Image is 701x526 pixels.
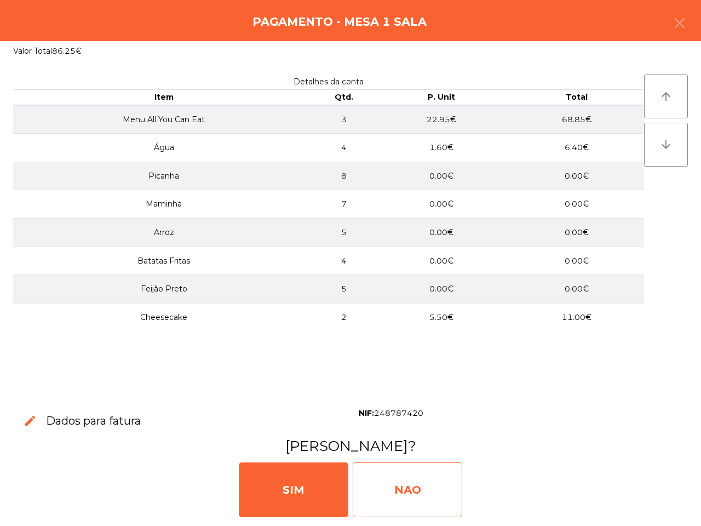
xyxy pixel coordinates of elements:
i: arrow_downward [659,138,673,151]
h3: [PERSON_NAME]? [13,436,688,456]
td: 4 [315,134,374,162]
h4: Pagamento - Mesa 1 Sala [252,14,427,30]
td: Água [13,134,315,162]
span: 248787420 [374,408,423,418]
th: Total [509,90,644,105]
button: arrow_downward [644,123,688,167]
td: 0.00€ [374,162,509,190]
span: NIF: [359,408,374,418]
td: 0.00€ [374,275,509,304]
td: 68.85€ [509,105,644,134]
td: 0.00€ [374,219,509,247]
td: 22.95€ [374,105,509,134]
td: Menu All You Can Eat [13,105,315,134]
div: SIM [239,462,348,517]
td: 0.00€ [509,219,644,247]
span: edit [24,414,37,427]
h3: Dados para fatura [46,413,141,428]
td: 5 [315,275,374,304]
span: Valor Total [13,46,52,56]
span: Detalhes da conta [294,77,364,87]
td: Feijão Preto [13,275,315,304]
th: Item [13,90,315,105]
td: 1.60€ [374,134,509,162]
td: Maminha [13,190,315,219]
td: 0.00€ [509,190,644,219]
td: 0.00€ [509,162,644,190]
td: Picanha [13,162,315,190]
td: 0.00€ [374,190,509,219]
td: 5 [315,219,374,247]
td: 0.00€ [509,275,644,304]
td: 11.00€ [509,303,644,331]
td: 3 [315,105,374,134]
span: 86.25€ [52,46,82,56]
td: 6.40€ [509,134,644,162]
td: 0.00€ [509,247,644,275]
td: 7 [315,190,374,219]
td: Cheesecake [13,303,315,331]
td: 8 [315,162,374,190]
button: edit [15,405,46,437]
button: arrow_upward [644,75,688,118]
td: 5.50€ [374,303,509,331]
td: 4 [315,247,374,275]
td: Batatas Fritas [13,247,315,275]
td: 0.00€ [374,247,509,275]
div: NAO [353,462,462,517]
th: Qtd. [315,90,374,105]
td: Arroz [13,219,315,247]
td: 2 [315,303,374,331]
th: P. Unit [374,90,509,105]
i: arrow_upward [659,90,673,103]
